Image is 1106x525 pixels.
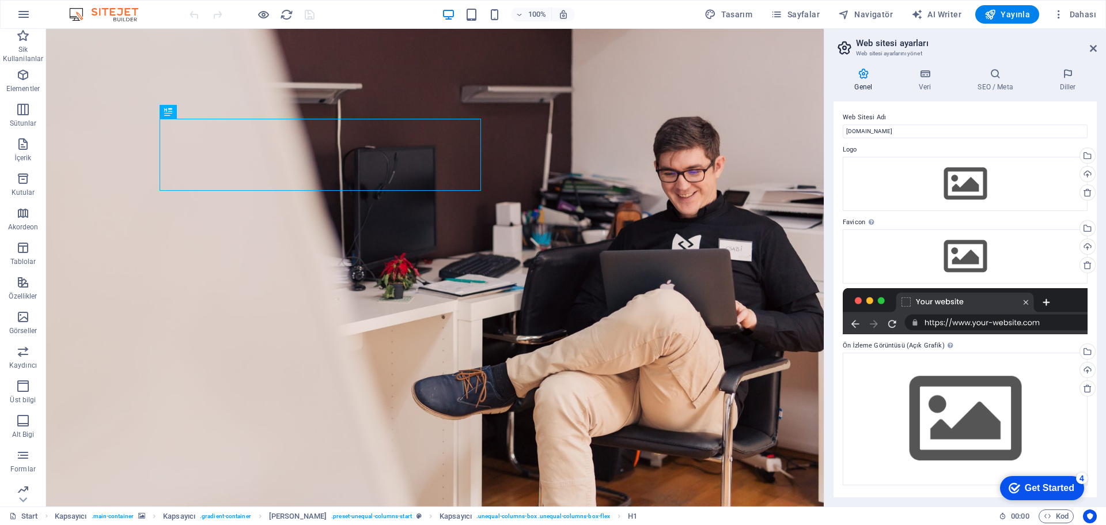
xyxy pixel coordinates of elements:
[9,361,37,370] p: Kaydırıcı
[838,9,893,20] span: Navigatör
[10,464,36,474] p: Formlar
[834,68,898,92] h4: Genel
[12,188,35,197] p: Kutular
[1048,5,1101,24] button: Dahası
[1039,509,1074,523] button: Kod
[163,509,195,523] span: Seçmek için tıkla. Düzenlemek için çift tıkla
[9,509,38,523] a: Seçimi iptal etmek için tıkla. Sayfaları açmak için çift tıkla
[9,6,93,30] div: Get Started 4 items remaining, 20% complete
[704,9,752,20] span: Tasarım
[999,509,1029,523] h6: Oturum süresi
[975,5,1039,24] button: Yayınla
[1044,509,1069,523] span: Kod
[8,222,39,232] p: Akordeon
[269,509,327,523] span: Seçmek için tıkla. Düzenlemek için çift tıkla
[843,143,1088,157] label: Logo
[14,153,31,163] p: İçerik
[85,2,97,14] div: 4
[476,509,610,523] span: . unequal-columns-box .unequal-columns-box-flex
[138,513,145,519] i: Bu element, arka plan içeriyor
[55,509,87,523] span: Seçmek için tıkla. Düzenlemek için çift tıkla
[898,68,957,92] h4: Veri
[834,5,897,24] button: Navigatör
[34,13,84,23] div: Get Started
[280,8,293,21] i: Sayfayı yeniden yükleyin
[528,7,547,21] h6: 100%
[66,7,153,21] img: Editor Logo
[511,7,552,21] button: 100%
[856,38,1097,48] h2: Web sitesi ayarları
[843,216,1088,229] label: Favicon
[766,5,824,24] button: Sayfalar
[843,229,1088,284] div: Dosya yöneticisinden, stok fotoğraflardan dosyalar seçin veya dosya(lar) yükleyin
[440,509,472,523] span: Seçmek için tıkla. Düzenlemek için çift tıkla
[1019,512,1021,520] span: :
[6,84,40,93] p: Elementler
[9,292,37,301] p: Özellikler
[558,9,569,20] i: Yeniden boyutlandırmada yakınlaştırma düzeyini seçilen cihaza uyacak şekilde otomatik olarak ayarla.
[843,157,1088,211] div: Dosya yöneticisinden, stok fotoğraflardan dosyalar seçin veya dosya(lar) yükleyin
[771,9,820,20] span: Sayfalar
[907,5,966,24] button: AI Writer
[843,124,1088,138] input: Adı...
[200,509,251,523] span: . gradient-container
[331,509,412,523] span: . preset-unequal-columns-start
[92,509,134,523] span: . main-container
[911,9,961,20] span: AI Writer
[984,9,1030,20] span: Yayınla
[700,5,757,24] div: Tasarım (Ctrl+Alt+Y)
[1053,9,1096,20] span: Dahası
[10,119,37,128] p: Sütunlar
[1083,509,1097,523] button: Usercentrics
[843,353,1088,485] div: Dosya yöneticisinden, stok fotoğraflardan dosyalar seçin veya dosya(lar) yükleyin
[856,48,1074,59] h3: Web sitesi ayarlarını yönet
[10,395,36,405] p: Üst bilgi
[12,430,35,439] p: Alt Bigi
[957,68,1039,92] h4: SEO / Meta
[700,5,757,24] button: Tasarım
[1011,509,1029,523] span: 00 00
[628,509,637,523] span: Seçmek için tıkla. Düzenlemek için çift tıkla
[55,509,638,523] nav: breadcrumb
[279,7,293,21] button: reload
[10,257,36,266] p: Tablolar
[9,326,37,335] p: Görseller
[843,111,1088,124] label: Web Sitesi Adı
[416,513,422,519] i: Bu element, özelleştirilebilir bir ön ayar
[256,7,270,21] button: Ön izleme modundan çıkıp düzenlemeye devam etmek için buraya tıklayın
[843,339,1088,353] label: Ön İzleme Görüntüsü (Açık Grafik)
[1039,68,1097,92] h4: Diller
